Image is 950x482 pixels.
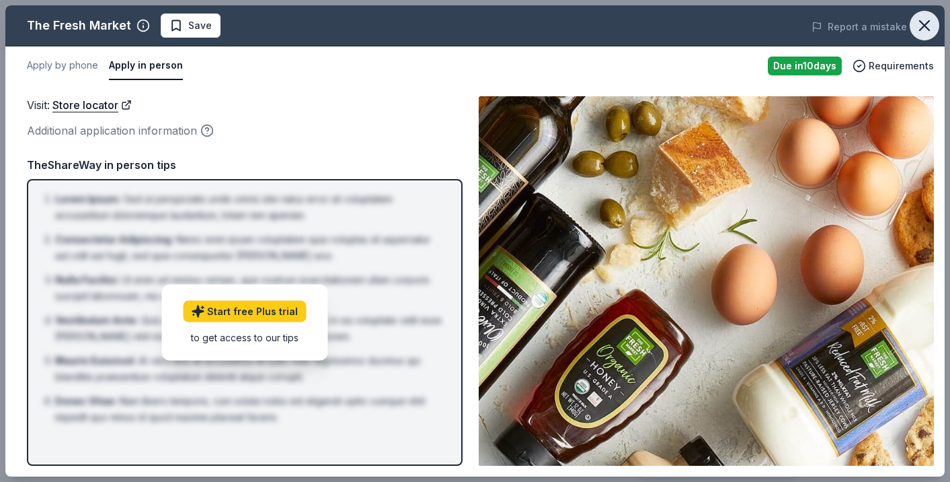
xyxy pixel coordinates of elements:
[161,13,221,38] button: Save
[55,355,136,366] span: Mauris Euismod :
[55,353,442,385] li: At vero eos et accusamus et iusto odio dignissimos ducimus qui blanditiis praesentium voluptatum ...
[812,19,907,35] button: Report a mistake
[27,15,131,36] div: The Fresh Market
[55,395,117,407] span: Donec Vitae :
[27,122,463,139] div: Additional application information
[55,232,442,264] li: Nemo enim ipsam voluptatem quia voluptas sit aspernatur aut odit aut fugit, sed quia consequuntur...
[55,314,138,326] span: Vestibulum Ante :
[55,191,442,223] li: Sed ut perspiciatis unde omnis iste natus error sit voluptatem accusantium doloremque laudantium,...
[55,393,442,425] li: Nam libero tempore, cum soluta nobis est eligendi optio cumque nihil impedit quo minus id quod ma...
[183,331,306,345] div: to get access to our tips
[27,156,463,174] div: TheShareWay in person tips
[869,58,934,74] span: Requirements
[479,96,934,466] img: Image for The Fresh Market
[183,301,306,322] a: Start free Plus trial
[109,52,183,80] button: Apply in person
[55,193,121,205] span: Lorem Ipsum :
[55,274,119,285] span: Nulla Facilisi :
[27,96,463,114] div: Visit :
[188,18,212,34] span: Save
[52,96,132,114] a: Store locator
[55,312,442,345] li: Quis autem vel eum iure reprehenderit qui in ea voluptate velit esse [PERSON_NAME] nihil molestia...
[55,234,173,245] span: Consectetur Adipiscing :
[853,58,934,74] button: Requirements
[768,57,842,75] div: Due in 10 days
[55,272,442,304] li: Ut enim ad minima veniam, quis nostrum exercitationem ullam corporis suscipit laboriosam, nisi ut...
[27,52,98,80] button: Apply by phone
